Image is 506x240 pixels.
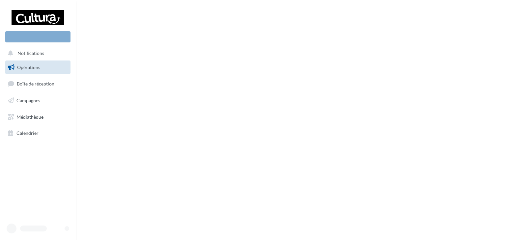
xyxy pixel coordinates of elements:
span: Boîte de réception [17,81,54,86]
a: Campagnes [4,94,72,108]
span: Opérations [17,64,40,70]
a: Opérations [4,60,72,74]
a: Calendrier [4,126,72,140]
span: Calendrier [16,130,39,136]
div: Nouvelle campagne [5,31,70,42]
span: Notifications [17,51,44,56]
span: Campagnes [16,98,40,103]
a: Boîte de réception [4,77,72,91]
span: Médiathèque [16,114,43,119]
a: Médiathèque [4,110,72,124]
